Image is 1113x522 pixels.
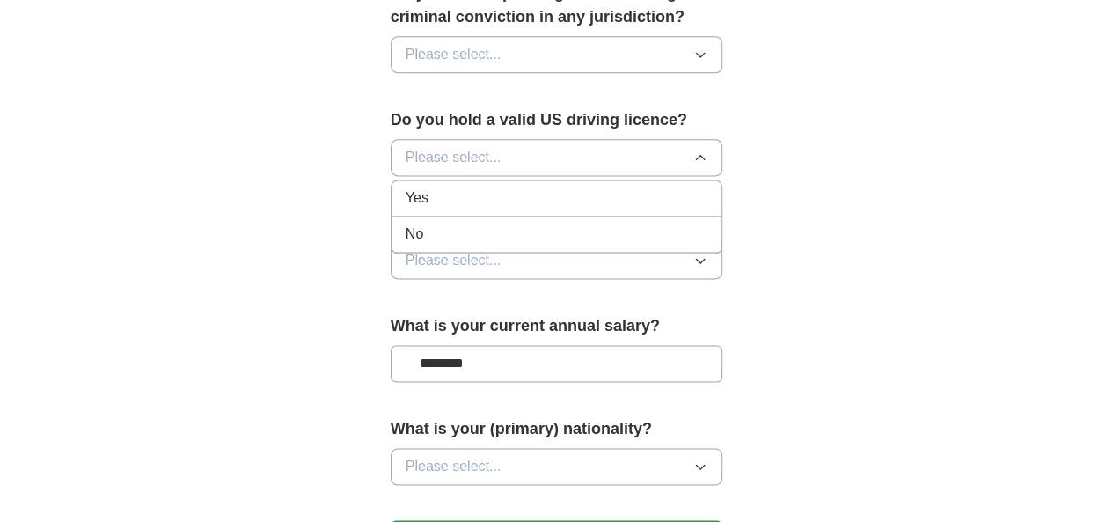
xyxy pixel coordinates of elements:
label: What is your current annual salary? [391,314,723,338]
button: Please select... [391,36,723,73]
label: Do you hold a valid US driving licence? [391,108,723,132]
span: Please select... [406,44,502,65]
span: Please select... [406,147,502,168]
span: Please select... [406,456,502,477]
span: Yes [406,187,428,209]
span: Please select... [406,250,502,271]
label: What is your (primary) nationality? [391,417,723,441]
button: Please select... [391,448,723,485]
span: No [406,224,423,245]
button: Please select... [391,242,723,279]
button: Please select... [391,139,723,176]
